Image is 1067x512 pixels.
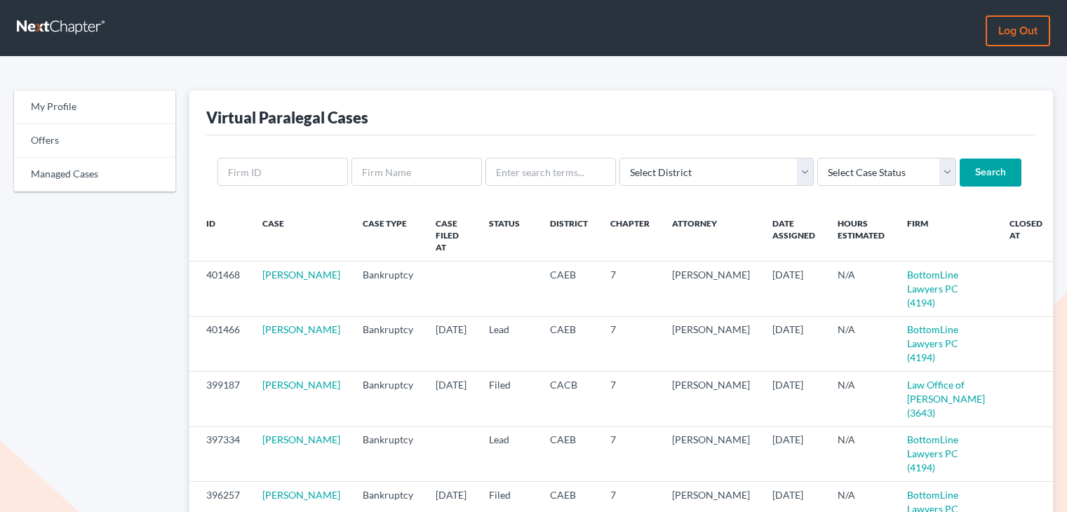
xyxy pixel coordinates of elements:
[262,433,340,445] a: [PERSON_NAME]
[986,15,1050,46] a: Log out
[661,262,761,316] td: [PERSON_NAME]
[761,209,826,262] th: Date Assigned
[424,316,478,371] td: [DATE]
[539,372,599,426] td: CACB
[189,262,251,316] td: 401468
[960,159,1021,187] input: Search
[262,269,340,281] a: [PERSON_NAME]
[262,379,340,391] a: [PERSON_NAME]
[424,209,478,262] th: Case Filed At
[539,316,599,371] td: CAEB
[189,372,251,426] td: 399187
[206,107,368,128] div: Virtual Paralegal Cases
[351,262,424,316] td: Bankruptcy
[661,209,761,262] th: Attorney
[262,489,340,501] a: [PERSON_NAME]
[478,209,539,262] th: Status
[599,209,661,262] th: Chapter
[478,426,539,481] td: Lead
[351,158,482,186] input: Firm Name
[14,124,175,158] a: Offers
[826,316,896,371] td: N/A
[251,209,351,262] th: Case
[539,262,599,316] td: CAEB
[826,426,896,481] td: N/A
[998,209,1054,262] th: Closed at
[478,316,539,371] td: Lead
[761,426,826,481] td: [DATE]
[351,209,424,262] th: Case Type
[539,426,599,481] td: CAEB
[539,209,599,262] th: District
[485,158,616,186] input: Enter search terms...
[907,433,958,473] a: BottomLine Lawyers PC (4194)
[351,426,424,481] td: Bankruptcy
[896,209,998,262] th: Firm
[189,426,251,481] td: 397334
[661,316,761,371] td: [PERSON_NAME]
[599,426,661,481] td: 7
[424,372,478,426] td: [DATE]
[217,158,348,186] input: Firm ID
[351,372,424,426] td: Bankruptcy
[761,262,826,316] td: [DATE]
[907,269,958,309] a: BottomLine Lawyers PC (4194)
[351,316,424,371] td: Bankruptcy
[661,426,761,481] td: [PERSON_NAME]
[907,323,958,363] a: BottomLine Lawyers PC (4194)
[826,262,896,316] td: N/A
[599,316,661,371] td: 7
[761,316,826,371] td: [DATE]
[189,316,251,371] td: 401466
[262,323,340,335] a: [PERSON_NAME]
[826,209,896,262] th: Hours Estimated
[826,372,896,426] td: N/A
[14,158,175,191] a: Managed Cases
[478,372,539,426] td: Filed
[761,372,826,426] td: [DATE]
[907,379,985,419] a: Law Office of [PERSON_NAME] (3643)
[189,209,251,262] th: ID
[599,262,661,316] td: 7
[661,372,761,426] td: [PERSON_NAME]
[14,90,175,124] a: My Profile
[599,372,661,426] td: 7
